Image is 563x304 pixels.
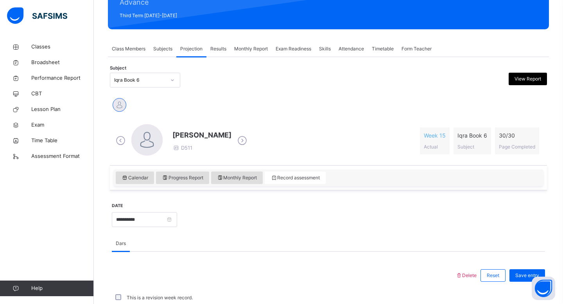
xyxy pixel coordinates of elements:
[319,45,331,52] span: Skills
[217,174,257,181] span: Monthly Report
[499,144,535,150] span: Page Completed
[31,152,94,160] span: Assessment Format
[114,77,166,84] div: Iqra Book 6
[172,145,192,151] span: D511
[424,131,446,139] span: Week 15
[372,45,394,52] span: Timetable
[532,277,555,300] button: Open asap
[162,174,203,181] span: Progress Report
[7,7,67,24] img: safsims
[457,131,487,139] span: Iqra Book 6
[499,131,535,139] span: 30 / 30
[31,90,94,98] span: CBT
[271,174,320,181] span: Record assessment
[112,203,123,209] label: Date
[153,45,172,52] span: Subjects
[122,174,148,181] span: Calendar
[31,43,94,51] span: Classes
[180,45,203,52] span: Projection
[276,45,311,52] span: Exam Readiness
[515,272,539,279] span: Save entry
[110,65,126,72] span: Subject
[210,45,226,52] span: Results
[116,240,126,247] span: Dars
[515,75,541,82] span: View Report
[455,272,477,278] span: Delete
[172,130,231,140] span: [PERSON_NAME]
[339,45,364,52] span: Attendance
[31,284,93,292] span: Help
[234,45,268,52] span: Monthly Report
[424,144,438,150] span: Actual
[31,59,94,66] span: Broadsheet
[112,45,145,52] span: Class Members
[31,137,94,145] span: Time Table
[402,45,432,52] span: Form Teacher
[487,272,499,279] span: Reset
[127,294,193,301] label: This is a revision week record.
[31,106,94,113] span: Lesson Plan
[457,144,474,150] span: Subject
[31,121,94,129] span: Exam
[31,74,94,82] span: Performance Report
